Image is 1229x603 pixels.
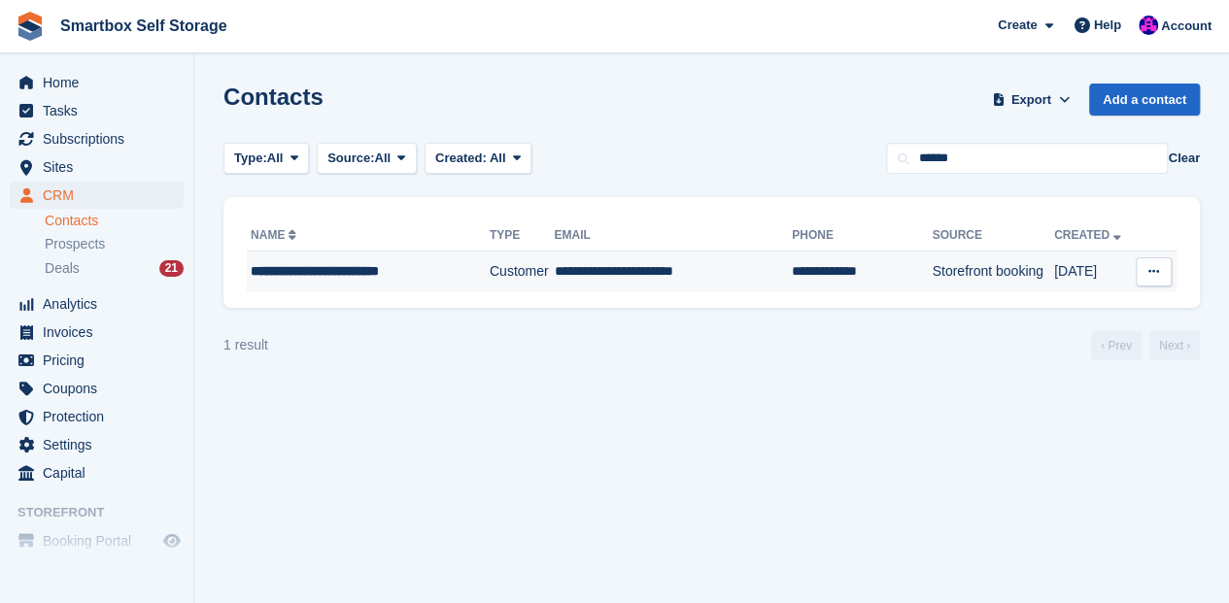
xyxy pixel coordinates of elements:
span: Deals [45,259,80,278]
span: Home [43,69,159,96]
button: Source: All [317,143,417,175]
span: Booking Portal [43,527,159,554]
span: Settings [43,431,159,458]
a: Add a contact [1089,84,1200,116]
span: Invoices [43,318,159,346]
a: menu [10,318,184,346]
span: Account [1161,17,1212,36]
span: Prospects [45,235,105,253]
h1: Contacts [223,84,324,110]
a: Created [1054,228,1125,242]
span: Analytics [43,290,159,318]
span: Pricing [43,347,159,374]
th: Type [490,220,555,251]
a: menu [10,375,184,402]
span: All [375,149,392,168]
nav: Page [1087,331,1204,360]
a: Prospects [45,234,184,254]
a: menu [10,347,184,374]
button: Created: All [425,143,531,175]
a: menu [10,69,184,96]
span: Created: [435,151,487,165]
div: 21 [159,260,184,277]
a: menu [10,431,184,458]
a: Name [251,228,300,242]
span: Storefront [17,503,193,522]
span: Export [1011,90,1051,110]
span: Subscriptions [43,125,159,152]
a: menu [10,527,184,554]
img: stora-icon-8386f47178a22dfd0bd8f6a31ec36ba5ce8667c1dd55bd0f319d3a0aa187defe.svg [16,12,45,41]
a: menu [10,403,184,430]
td: Customer [490,251,555,292]
a: menu [10,182,184,209]
span: Capital [43,459,159,486]
a: menu [10,459,184,486]
span: Help [1094,16,1121,35]
button: Type: All [223,143,309,175]
span: Type: [234,149,267,168]
a: menu [10,125,184,152]
div: 1 result [223,335,268,355]
a: Contacts [45,212,184,230]
a: menu [10,153,184,181]
span: Source: [327,149,374,168]
td: Storefront booking [932,251,1053,292]
button: Clear [1168,149,1200,168]
th: Source [932,220,1053,251]
a: Next [1149,331,1200,360]
a: Previous [1091,331,1142,360]
td: [DATE] [1054,251,1132,292]
a: menu [10,290,184,318]
th: Email [554,220,792,251]
span: All [267,149,284,168]
a: menu [10,97,184,124]
span: CRM [43,182,159,209]
span: Coupons [43,375,159,402]
span: Protection [43,403,159,430]
span: Create [998,16,1037,35]
span: All [490,151,506,165]
button: Export [988,84,1074,116]
span: Tasks [43,97,159,124]
a: Preview store [160,529,184,553]
img: Sam Austin [1139,16,1158,35]
a: Smartbox Self Storage [52,10,235,42]
th: Phone [792,220,932,251]
span: Sites [43,153,159,181]
a: Deals 21 [45,258,184,279]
